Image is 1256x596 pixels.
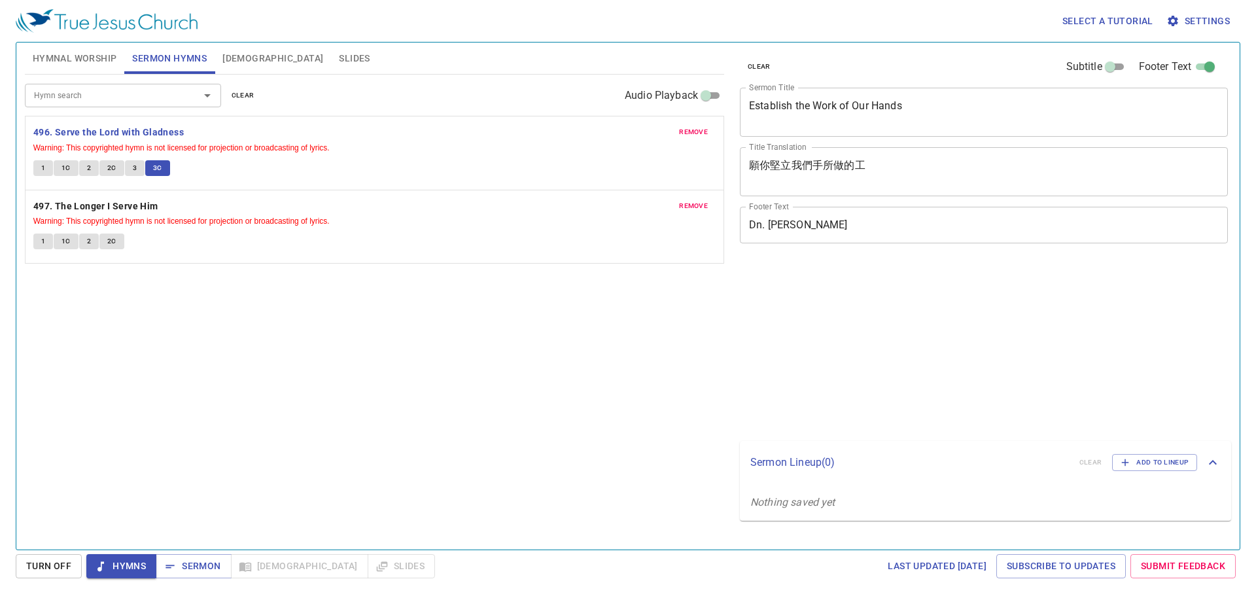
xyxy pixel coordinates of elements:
a: Last updated [DATE] [882,554,992,578]
button: clear [740,59,778,75]
button: Hymns [86,554,156,578]
button: Select a tutorial [1057,9,1159,33]
button: 2 [79,160,99,176]
button: 3 [125,160,145,176]
p: Sermon Lineup ( 0 ) [750,455,1069,470]
button: 2C [99,160,124,176]
a: Subscribe to Updates [996,554,1126,578]
button: Sermon [156,554,231,578]
button: 496. Serve the Lord with Gladness [33,124,186,141]
span: clear [232,90,254,101]
span: Turn Off [26,558,71,574]
span: 1C [61,236,71,247]
button: Open [198,86,217,105]
img: True Jesus Church [16,9,198,33]
span: 2C [107,162,116,174]
button: 1 [33,234,53,249]
iframe: from-child [735,257,1132,436]
button: remove [671,124,716,140]
b: 497. The Longer I Serve Him [33,198,158,215]
span: Audio Playback [625,88,698,103]
div: Sermon Lineup(0)clearAdd to Lineup [740,441,1231,484]
button: 1C [54,160,78,176]
span: remove [679,200,708,212]
a: Submit Feedback [1130,554,1236,578]
span: Subtitle [1066,59,1102,75]
button: 2 [79,234,99,249]
span: 1 [41,236,45,247]
button: 497. The Longer I Serve Him [33,198,160,215]
button: Add to Lineup [1112,454,1197,471]
span: Slides [339,50,370,67]
span: Footer Text [1139,59,1192,75]
button: remove [671,198,716,214]
span: Hymnal Worship [33,50,117,67]
button: 2C [99,234,124,249]
textarea: Establish the Work of Our Hands [749,99,1219,124]
span: 3 [133,162,137,174]
span: Add to Lineup [1121,457,1189,468]
span: Last updated [DATE] [888,558,986,574]
span: Sermon [166,558,220,574]
span: 2 [87,236,91,247]
span: Hymns [97,558,146,574]
small: Warning: This copyrighted hymn is not licensed for projection or broadcasting of lyrics. [33,217,330,226]
span: 2 [87,162,91,174]
span: [DEMOGRAPHIC_DATA] [222,50,323,67]
span: Settings [1169,13,1230,29]
button: 1C [54,234,78,249]
span: Subscribe to Updates [1007,558,1115,574]
button: 1 [33,160,53,176]
button: Settings [1164,9,1235,33]
button: clear [224,88,262,103]
button: 3C [145,160,170,176]
b: 496. Serve the Lord with Gladness [33,124,184,141]
span: 2C [107,236,116,247]
span: 1 [41,162,45,174]
textarea: 願你堅立我們手所做的工 [749,159,1219,184]
small: Warning: This copyrighted hymn is not licensed for projection or broadcasting of lyrics. [33,143,330,152]
span: 3C [153,162,162,174]
button: Turn Off [16,554,82,578]
span: clear [748,61,771,73]
span: remove [679,126,708,138]
i: Nothing saved yet [750,496,835,508]
span: 1C [61,162,71,174]
span: Select a tutorial [1062,13,1153,29]
span: Sermon Hymns [132,50,207,67]
span: Submit Feedback [1141,558,1225,574]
